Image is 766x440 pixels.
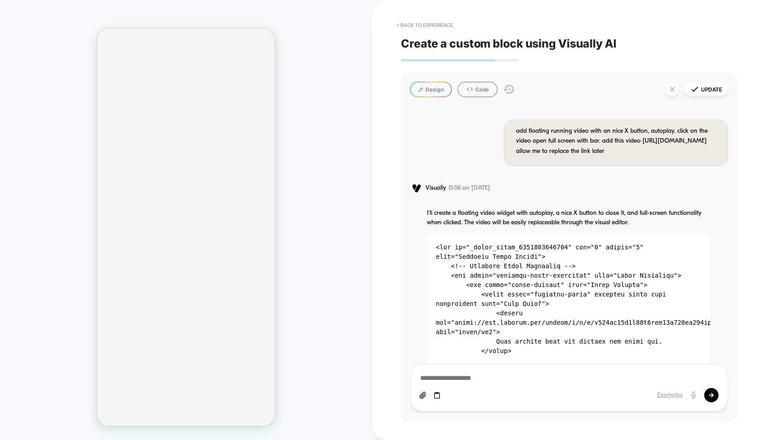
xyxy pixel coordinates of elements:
button: < Back to experience [392,18,457,32]
span: Create a custom block using Visually AI [401,37,737,50]
span: Visually [426,184,446,192]
span: 13:58 on [DATE] [448,184,490,192]
button: Code [457,82,498,97]
div: add floating running video with an nice X button, autoplay. click on the video open full screen w... [516,126,719,157]
button: Update [684,83,728,96]
p: I'll create a floating video widget with autoplay, a nice X button to close it, and full-screen f... [427,209,710,227]
div: Examples [657,392,683,399]
button: Design [410,82,452,97]
img: Visually logo [410,184,423,193]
